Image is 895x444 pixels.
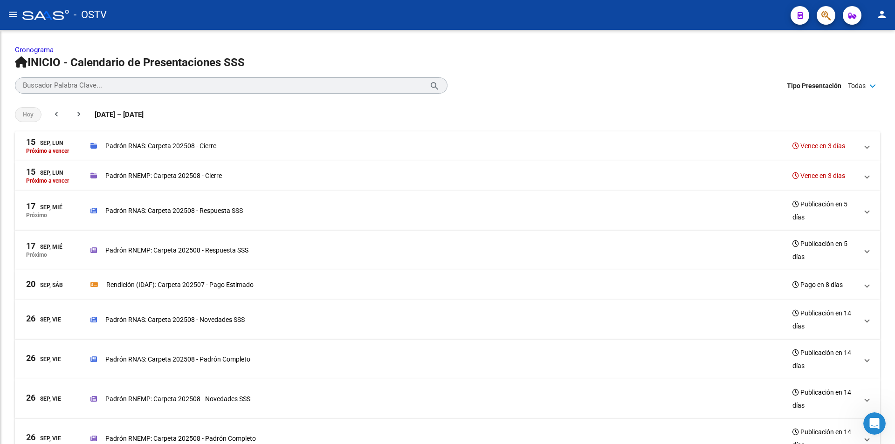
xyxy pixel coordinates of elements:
div: Sep, Vie [26,314,61,324]
span: 26 [26,394,35,402]
mat-expansion-panel-header: 15Sep, LunPróximo a vencerPadrón RNAS: Carpeta 202508 - CierreVence en 3 días [15,131,880,161]
div: Sep, Lun [26,168,63,178]
span: [DATE] – [DATE] [95,109,144,120]
span: 15 [26,168,35,176]
p: Padrón RNAS: Carpeta 202508 - Padrón Completo [105,354,250,364]
h3: Publicación en 5 días [792,237,858,263]
div: Sep, Mié [26,242,62,252]
div: Sep, Vie [26,354,61,364]
a: Cronograma [15,46,54,54]
mat-expansion-panel-header: 26Sep, ViePadrón RNAS: Carpeta 202508 - Novedades SSSPublicación en 14 días [15,300,880,340]
span: 26 [26,354,35,362]
p: Padrón RNEMP: Carpeta 202508 - Respuesta SSS [105,245,248,255]
span: 26 [26,314,35,323]
span: Todas [848,81,866,91]
span: 15 [26,138,35,146]
div: Sep, Mié [26,202,62,212]
span: - OSTV [74,5,107,25]
p: Rendición (IDAF): Carpeta 202507 - Pago Estimado [106,280,254,290]
p: Padrón RNEMP: Carpeta 202508 - Novedades SSS [105,394,250,404]
h3: Publicación en 14 días [792,307,858,333]
div: Sep, Vie [26,433,61,443]
mat-icon: chevron_left [52,109,61,119]
p: Próximo [26,252,47,258]
mat-expansion-panel-header: 15Sep, LunPróximo a vencerPadrón RNEMP: Carpeta 202508 - CierreVence en 3 días [15,161,880,191]
div: Sep, Lun [26,138,63,148]
button: Hoy [15,107,41,122]
mat-expansion-panel-header: 20Sep, SábRendición (IDAF): Carpeta 202507 - Pago EstimadoPago en 8 días [15,270,880,300]
span: 17 [26,202,35,211]
p: Padrón RNEMP: Carpeta 202508 - Cierre [105,171,222,181]
span: 20 [26,280,35,288]
span: INICIO - Calendario de Presentaciones SSS [15,56,245,69]
p: Padrón RNAS: Carpeta 202508 - Novedades SSS [105,314,245,325]
h3: Publicación en 14 días [792,346,858,372]
iframe: Intercom live chat [863,412,886,435]
mat-icon: chevron_right [74,109,83,119]
span: 17 [26,242,35,250]
mat-icon: search [429,80,440,91]
p: Padrón RNAS: Carpeta 202508 - Respuesta SSS [105,205,243,216]
p: Padrón RNEMP: Carpeta 202508 - Padrón Completo [105,433,256,444]
mat-expansion-panel-header: 26Sep, ViePadrón RNAS: Carpeta 202508 - Padrón CompletoPublicación en 14 días [15,340,880,379]
mat-icon: person [876,9,888,20]
p: Próximo [26,212,47,219]
mat-expansion-panel-header: 26Sep, ViePadrón RNEMP: Carpeta 202508 - Novedades SSSPublicación en 14 días [15,379,880,419]
h3: Publicación en 14 días [792,386,858,412]
div: Sep, Vie [26,394,61,403]
p: Próximo a vencer [26,178,69,184]
h3: Vence en 3 días [792,169,845,182]
mat-expansion-panel-header: 17Sep, MiéPróximoPadrón RNAS: Carpeta 202508 - Respuesta SSSPublicación en 5 días [15,191,880,231]
mat-expansion-panel-header: 17Sep, MiéPróximoPadrón RNEMP: Carpeta 202508 - Respuesta SSSPublicación en 5 días [15,231,880,270]
p: Padrón RNAS: Carpeta 202508 - Cierre [105,141,216,151]
h3: Pago en 8 días [792,278,843,291]
p: Próximo a vencer [26,148,69,154]
span: 26 [26,433,35,442]
mat-icon: menu [7,9,19,20]
span: Tipo Presentación [787,81,841,91]
h3: Publicación en 5 días [792,198,858,224]
h3: Vence en 3 días [792,139,845,152]
div: Sep, Sáb [26,280,63,290]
